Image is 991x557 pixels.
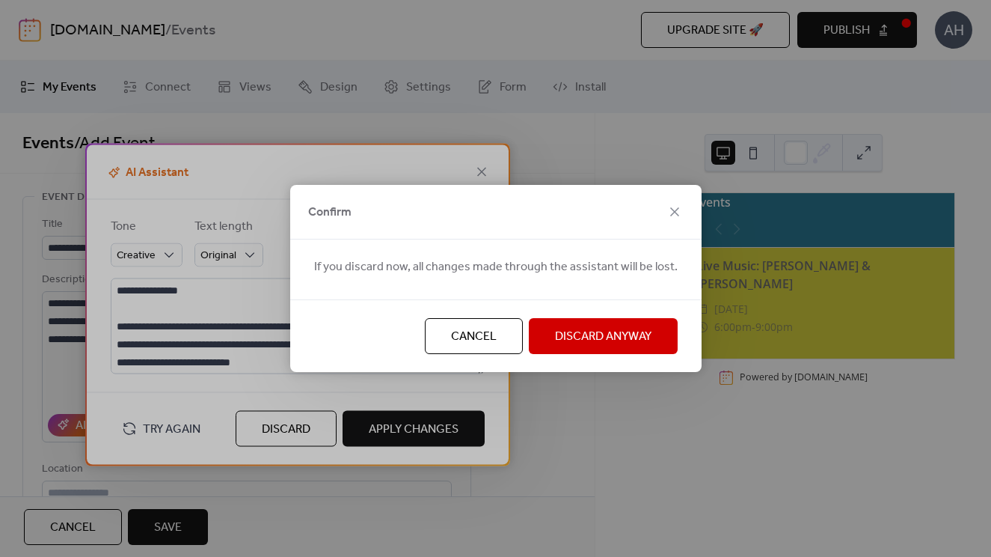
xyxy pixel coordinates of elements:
[555,328,651,346] span: Discard Anyway
[308,204,352,222] span: Confirm
[314,258,678,276] span: If you discard now, all changes made through the assistant will be lost.
[425,318,523,354] button: Cancel
[529,318,678,354] button: Discard Anyway
[451,328,497,346] span: Cancel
